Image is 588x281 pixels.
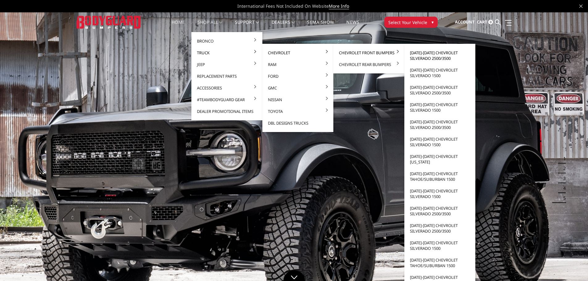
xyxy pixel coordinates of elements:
a: Accessories [194,82,260,94]
span: Select Your Vehicle [388,19,427,26]
a: Home [172,20,185,32]
a: Truck [194,47,260,59]
span: Account [455,19,475,25]
button: 2 of 5 [560,163,566,173]
a: Chevrolet [265,47,331,59]
a: #TeamBodyguard Gear [194,94,260,105]
a: [DATE]-[DATE] Chevrolet Silverado 1500 [407,185,473,202]
a: [DATE]-[DATE] Chevrolet Silverado 1500 [407,133,473,151]
iframe: Chat Widget [557,251,588,281]
span: 0 [488,20,493,24]
a: GMC [265,82,331,94]
a: [DATE]-[DATE] Chevrolet Tahoe/Suburban 1500 [407,254,473,271]
a: SEMA Show [307,20,334,32]
img: BODYGUARD BUMPERS [77,16,141,28]
a: Dealers [272,20,295,32]
a: Cart 0 [477,14,493,31]
a: Chevrolet Rear Bumpers [336,59,402,70]
a: [DATE]-[DATE] Chevrolet Silverado 2500/3500 [407,116,473,133]
a: News [346,20,359,32]
a: Ford [265,70,331,82]
a: Support [235,20,259,32]
a: Chevrolet Front Bumpers [336,47,402,59]
a: [DATE]-[DATE] Chevrolet Silverado 1500 [407,99,473,116]
button: 5 of 5 [560,193,566,203]
button: 3 of 5 [560,173,566,183]
a: Ram [265,59,331,70]
a: [DATE]-[DATE] Chevrolet [US_STATE] [407,151,473,168]
a: Account [455,14,475,31]
a: More Info [329,3,349,9]
a: Jeep [194,59,260,70]
a: Nissan [265,94,331,105]
a: [DATE]-[DATE] Chevrolet Silverado 2500/3500 [407,47,473,64]
a: [DATE]-[DATE] Chevrolet Tahoe/Suburban 1500 [407,168,473,185]
a: [DATE]-[DATE] Chevrolet Silverado 2500/3500 [407,202,473,220]
a: [DATE]-[DATE] Chevrolet Silverado 1500 [407,64,473,81]
button: 1 of 5 [560,154,566,163]
a: shop all [198,20,223,32]
a: Click to Down [283,270,305,281]
button: 4 of 5 [560,183,566,193]
a: Bronco [194,35,260,47]
a: Toyota [265,105,331,117]
a: [DATE]-[DATE] Chevrolet Silverado 2500/3500 [407,81,473,99]
span: ▾ [432,19,434,25]
a: DBL Designs Trucks [265,117,331,129]
a: Dealer Promotional Items [194,105,260,117]
a: Replacement Parts [194,70,260,82]
a: [DATE]-[DATE] Chevrolet Silverado 1500 [407,237,473,254]
a: [DATE]-[DATE] Chevrolet Silverado 2500/3500 [407,220,473,237]
button: Select Your Vehicle [384,17,438,28]
span: Cart [477,19,487,25]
